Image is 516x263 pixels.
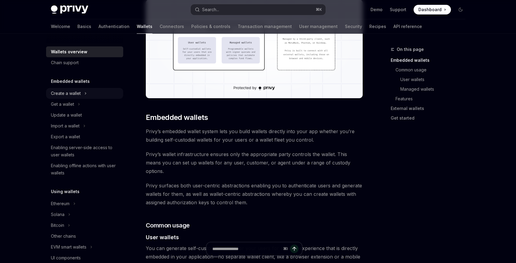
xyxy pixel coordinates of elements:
div: Wallets overview [51,48,87,55]
div: Bitcoin [51,222,64,229]
a: External wallets [391,104,470,113]
button: Open search [191,4,326,15]
a: Transaction management [238,19,292,34]
div: Export a wallet [51,133,80,140]
a: Connectors [160,19,184,34]
span: Privy surfaces both user-centric abstractions enabling you to authenticate users and generate wal... [146,181,363,207]
a: Managed wallets [391,84,470,94]
a: Demo [371,7,383,13]
span: Privy’s embedded wallet system lets you build wallets directly into your app whether you’re build... [146,127,363,144]
div: Ethereum [51,200,70,207]
a: User management [299,19,338,34]
button: Send message [290,245,299,253]
input: Ask a question... [212,242,281,255]
a: User wallets [391,75,470,84]
button: Toggle Get a wallet section [46,99,123,110]
a: Chain support [46,57,123,68]
a: Recipes [369,19,386,34]
img: dark logo [51,5,88,14]
a: Common usage [391,65,470,75]
a: Embedded wallets [391,55,470,65]
a: Other chains [46,231,123,242]
button: Toggle dark mode [456,5,465,14]
button: Toggle Bitcoin section [46,220,123,231]
a: Support [390,7,406,13]
div: UI components [51,254,81,261]
a: Security [345,19,362,34]
div: Import a wallet [51,122,80,130]
a: Basics [77,19,91,34]
span: Privy’s wallet infrastructure ensures only the appropriate party controls the wallet. This means ... [146,150,363,175]
div: EVM smart wallets [51,243,86,251]
a: Dashboard [414,5,451,14]
span: On this page [397,46,424,53]
div: Enabling offline actions with user wallets [51,162,120,177]
a: Wallets [137,19,152,34]
div: Chain support [51,59,79,66]
button: Toggle Ethereum section [46,198,123,209]
span: ⌘ K [316,7,322,12]
a: API reference [393,19,422,34]
a: Update a wallet [46,110,123,121]
button: Toggle EVM smart wallets section [46,242,123,252]
button: Toggle Solana section [46,209,123,220]
a: Export a wallet [46,131,123,142]
button: Toggle Import a wallet section [46,121,123,131]
div: Get a wallet [51,101,74,108]
a: Welcome [51,19,70,34]
h5: Using wallets [51,188,80,195]
h5: Embedded wallets [51,78,90,85]
a: Enabling server-side access to user wallets [46,142,123,160]
a: Enabling offline actions with user wallets [46,160,123,178]
div: Solana [51,211,64,218]
button: Toggle Create a wallet section [46,88,123,99]
div: Other chains [51,233,76,240]
span: Common usage [146,221,190,230]
div: Search... [202,6,219,13]
span: Dashboard [418,7,442,13]
a: Features [391,94,470,104]
span: User wallets [146,233,179,241]
div: Enabling server-side access to user wallets [51,144,120,158]
a: Wallets overview [46,46,123,57]
a: Get started [391,113,470,123]
div: Update a wallet [51,111,82,119]
a: Policies & controls [191,19,230,34]
a: Authentication [99,19,130,34]
div: Create a wallet [51,90,81,97]
span: Embedded wallets [146,113,208,122]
